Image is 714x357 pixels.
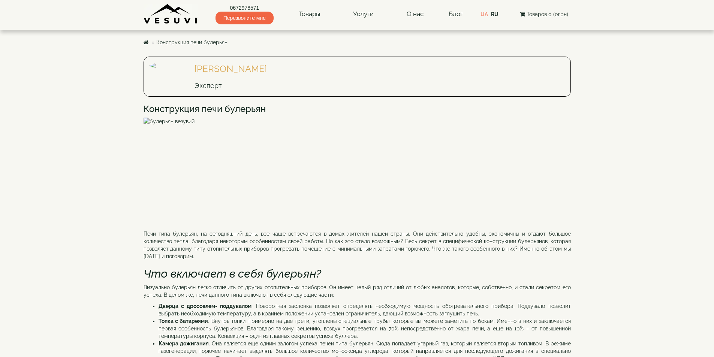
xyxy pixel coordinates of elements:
[491,11,498,17] span: ru
[480,11,488,17] a: ua
[159,302,571,317] li: . Поворотная заслонка позволяет определять необходимую мощность обогревательного прибора. Поддува...
[291,6,328,23] a: Товары
[159,303,252,309] strong: Дверца с дросселем- поддувалом
[150,63,187,69] img: valeriy-100x100.webp
[527,11,568,17] span: Товаров 0 (0грн)
[144,118,571,260] p: Печи типа булерьян, на сегодняшний день, все чаще встречаются в домах жителей нашей страны. Они д...
[144,104,571,114] h3: Конструкция печи булерьян
[346,6,381,23] a: Услуги
[159,341,209,347] strong: Камера дожигания
[144,284,571,299] p: Визуально булерьян легко отличить от других отопительных приборов. Он имеет целый ряд отличий от ...
[156,39,228,45] a: Конструкция печи булерьян
[144,4,198,24] img: Завод VESUVI
[216,4,274,12] a: 0672978571
[144,118,256,230] img: булерьян Везувий
[195,63,550,81] div: [PERSON_NAME]
[518,10,570,18] button: Товаров 0 (0грн)
[159,317,571,340] li: . Внутрь топки, примерно на две трети, утоплены специальные трубы, которые вы можете заметить по ...
[159,318,208,324] strong: Топка с батареями
[216,12,274,24] span: Перезвоните мне
[399,6,431,23] a: О нас
[144,267,321,280] em: Что включает в себя булерьян?
[449,10,463,18] a: Блог
[195,81,550,91] div: Эксперт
